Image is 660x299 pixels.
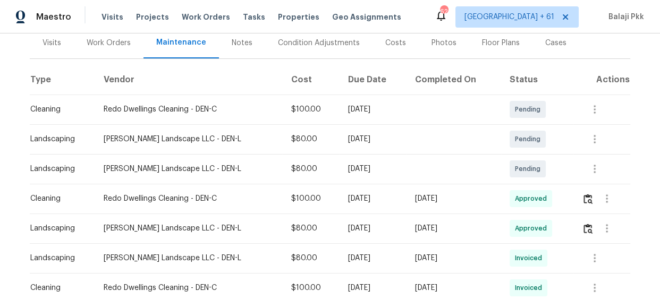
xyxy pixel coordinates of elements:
[101,12,123,22] span: Visits
[104,283,274,293] div: Redo Dwellings Cleaning - DEN-C
[515,223,551,234] span: Approved
[104,164,274,174] div: [PERSON_NAME] Landscape LLC - DEN-L
[545,38,566,48] div: Cases
[291,253,331,263] div: $80.00
[332,12,401,22] span: Geo Assignments
[104,134,274,144] div: [PERSON_NAME] Landscape LLC - DEN-L
[95,65,283,95] th: Vendor
[30,193,87,204] div: Cleaning
[583,194,593,204] img: Review Icon
[232,38,252,48] div: Notes
[30,253,87,263] div: Landscaping
[464,12,554,22] span: [GEOGRAPHIC_DATA] + 61
[415,223,493,234] div: [DATE]
[582,216,594,241] button: Review Icon
[30,134,87,144] div: Landscaping
[291,134,331,144] div: $80.00
[243,13,265,21] span: Tasks
[30,164,87,174] div: Landscaping
[291,164,331,174] div: $80.00
[415,253,493,263] div: [DATE]
[431,38,456,48] div: Photos
[515,134,545,144] span: Pending
[348,223,398,234] div: [DATE]
[515,193,551,204] span: Approved
[104,223,274,234] div: [PERSON_NAME] Landscape LLC - DEN-L
[278,12,319,22] span: Properties
[415,193,493,204] div: [DATE]
[348,104,398,115] div: [DATE]
[348,193,398,204] div: [DATE]
[604,12,644,22] span: Balaji Pkk
[415,283,493,293] div: [DATE]
[30,104,87,115] div: Cleaning
[348,164,398,174] div: [DATE]
[348,283,398,293] div: [DATE]
[573,65,630,95] th: Actions
[43,38,61,48] div: Visits
[582,186,594,211] button: Review Icon
[583,224,593,234] img: Review Icon
[136,12,169,22] span: Projects
[340,65,407,95] th: Due Date
[515,164,545,174] span: Pending
[440,6,447,17] div: 628
[482,38,520,48] div: Floor Plans
[515,104,545,115] span: Pending
[87,38,131,48] div: Work Orders
[278,38,360,48] div: Condition Adjustments
[348,134,398,144] div: [DATE]
[36,12,71,22] span: Maestro
[515,283,546,293] span: Invoiced
[515,253,546,263] span: Invoiced
[30,223,87,234] div: Landscaping
[291,193,331,204] div: $100.00
[30,65,95,95] th: Type
[283,65,340,95] th: Cost
[291,104,331,115] div: $100.00
[501,65,573,95] th: Status
[104,253,274,263] div: [PERSON_NAME] Landscape LLC - DEN-L
[30,283,87,293] div: Cleaning
[407,65,501,95] th: Completed On
[348,253,398,263] div: [DATE]
[104,104,274,115] div: Redo Dwellings Cleaning - DEN-C
[291,223,331,234] div: $80.00
[156,37,206,48] div: Maintenance
[104,193,274,204] div: Redo Dwellings Cleaning - DEN-C
[385,38,406,48] div: Costs
[182,12,230,22] span: Work Orders
[291,283,331,293] div: $100.00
